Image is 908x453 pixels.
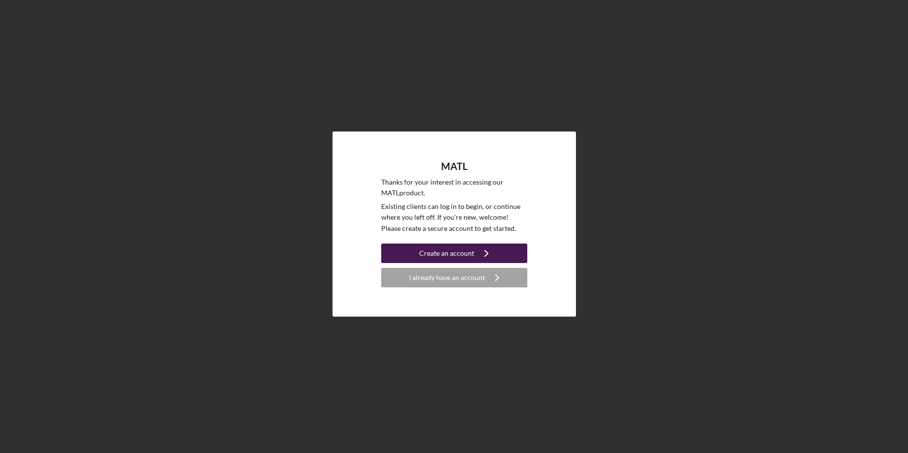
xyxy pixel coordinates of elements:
[381,244,527,263] button: Create an account
[381,201,527,234] p: Existing clients can log in to begin, or continue where you left off. If you're new, welcome! Ple...
[441,161,467,172] h4: MATL
[381,268,527,287] button: I already have an account
[419,244,474,263] div: Create an account
[381,177,527,199] p: Thanks for your interest in accessing our MATL product.
[409,268,485,287] div: I already have an account
[381,244,527,265] a: Create an account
